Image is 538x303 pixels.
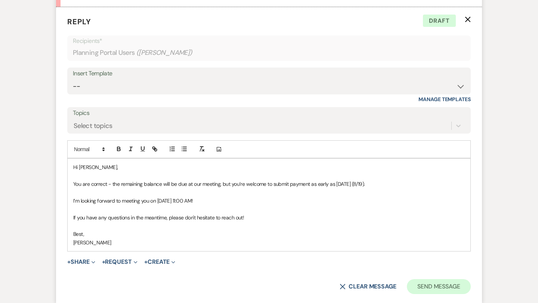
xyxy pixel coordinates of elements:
div: Insert Template [73,68,465,79]
div: Planning Portal Users [73,46,465,60]
label: Topics [73,108,465,119]
p: If you have any questions in the meantime, please don't hesitate to reach out! [73,213,465,222]
p: Recipients* [73,36,465,46]
button: Request [102,259,137,265]
button: Create [144,259,175,265]
a: Manage Templates [418,96,471,103]
button: Share [67,259,95,265]
span: + [144,259,148,265]
p: You are correct - the remaining balance will be due at our meeting, but you’re welcome to submit ... [73,180,465,188]
button: Send Message [407,279,471,294]
span: Draft [423,15,456,27]
button: Clear message [340,284,396,290]
p: I’m looking forward to meeting you on [DATE] 11:00 AM! [73,197,465,205]
p: Best, [73,230,465,238]
span: Reply [67,17,91,26]
span: ( [PERSON_NAME] ) [136,48,192,58]
p: [PERSON_NAME] [73,238,465,247]
div: Select topics [74,121,112,131]
span: + [102,259,105,265]
span: + [67,259,71,265]
p: Hi [PERSON_NAME], [73,163,465,171]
